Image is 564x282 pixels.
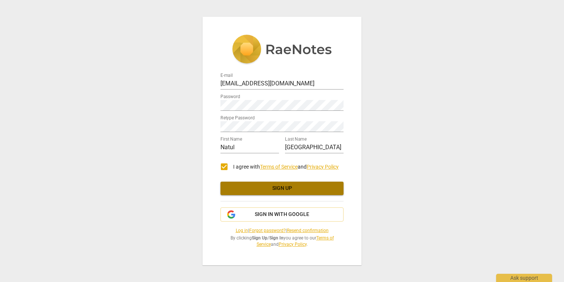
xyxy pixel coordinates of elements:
span: Sign up [226,185,338,192]
a: Log in [236,228,248,233]
span: By clicking / you agree to our and . [220,235,344,247]
button: Sign up [220,182,344,195]
a: Resend confirmation [287,228,329,233]
a: Privacy Policy [307,164,339,170]
span: Sign in with Google [255,211,309,218]
a: Privacy Policy [279,242,307,247]
a: Forgot password? [249,228,286,233]
button: Sign in with Google [220,207,344,222]
b: Sign In [269,235,283,241]
a: Terms of Service [257,235,334,247]
span: I agree with and [233,164,339,170]
b: Sign Up [252,235,267,241]
a: Terms of Service [260,164,298,170]
label: Last Name [285,137,307,142]
label: Retype Password [220,116,255,120]
div: Ask support [496,274,552,282]
span: | | [220,228,344,234]
label: E-mail [220,73,233,78]
label: Password [220,95,240,99]
label: First Name [220,137,242,142]
img: 5ac2273c67554f335776073100b6d88f.svg [232,35,332,65]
